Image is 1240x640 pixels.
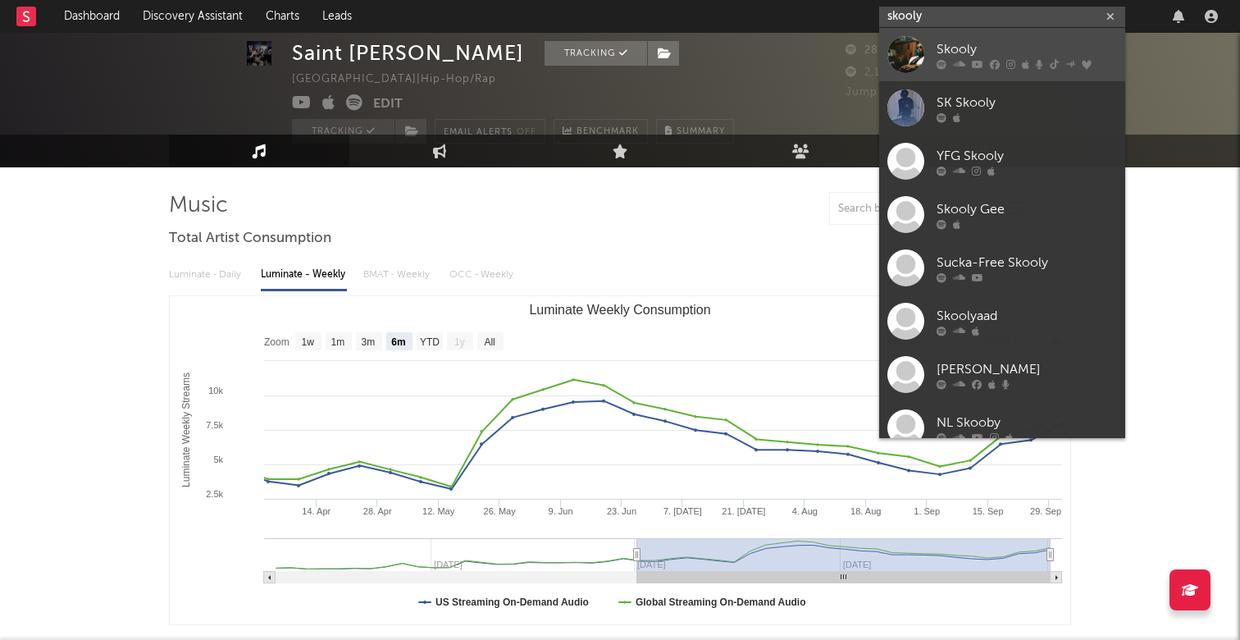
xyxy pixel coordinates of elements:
[937,306,1117,326] div: Skoolyaad
[846,87,943,98] span: Jump Score: 60.0
[879,188,1125,241] a: Skooly Gee
[302,336,315,348] text: 1w
[292,70,515,89] div: [GEOGRAPHIC_DATA] | Hip-Hop/Rap
[545,41,647,66] button: Tracking
[420,336,440,348] text: YTD
[879,348,1125,401] a: [PERSON_NAME]
[484,336,495,348] text: All
[484,506,517,516] text: 26. May
[937,413,1117,432] div: NL Skooby
[529,303,710,317] text: Luminate Weekly Consumption
[830,203,1003,216] input: Search by song name or URL
[879,401,1125,455] a: NL Skooby
[170,296,1070,624] svg: Luminate Weekly Consumption
[264,336,289,348] text: Zoom
[206,489,223,499] text: 2.5k
[879,295,1125,348] a: Skoolyaad
[1030,506,1061,516] text: 29. Sep
[722,506,765,516] text: 21. [DATE]
[454,336,465,348] text: 1y
[846,45,886,56] span: 280
[435,119,545,144] button: Email AlertsOff
[850,506,881,516] text: 18. Aug
[391,336,405,348] text: 6m
[549,506,573,516] text: 9. Jun
[208,386,223,395] text: 10k
[206,420,223,430] text: 7.5k
[792,506,818,516] text: 4. Aug
[435,597,589,608] text: US Streaming On-Demand Audio
[577,122,639,142] span: Benchmark
[636,597,806,608] text: Global Streaming On-Demand Audio
[937,93,1117,112] div: SK Skooly
[937,359,1117,379] div: [PERSON_NAME]
[331,336,345,348] text: 1m
[879,81,1125,135] a: SK Skooly
[180,373,192,487] text: Luminate Weekly Streams
[914,506,940,516] text: 1. Sep
[422,506,455,516] text: 12. May
[302,506,331,516] text: 14. Apr
[677,127,725,136] span: Summary
[937,253,1117,272] div: Sucka-Free Skooly
[879,241,1125,295] a: Sucka-Free Skooly
[879,135,1125,188] a: YFG Skooly
[973,506,1004,516] text: 15. Sep
[292,119,394,144] button: Tracking
[937,199,1117,219] div: Skooly Gee
[362,336,376,348] text: 3m
[656,119,734,144] button: Summary
[846,67,994,78] span: 2,158 Monthly Listeners
[261,261,347,289] div: Luminate - Weekly
[937,39,1117,59] div: Skooly
[169,229,331,249] span: Total Artist Consumption
[373,94,403,115] button: Edit
[292,41,524,66] div: Saint [PERSON_NAME]
[879,28,1125,81] a: Skooly
[363,506,392,516] text: 28. Apr
[663,506,702,516] text: 7. [DATE]
[937,146,1117,166] div: YFG Skooly
[879,7,1125,27] input: Search for artists
[607,506,636,516] text: 23. Jun
[554,119,648,144] a: Benchmark
[213,455,223,464] text: 5k
[517,128,536,137] em: Off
